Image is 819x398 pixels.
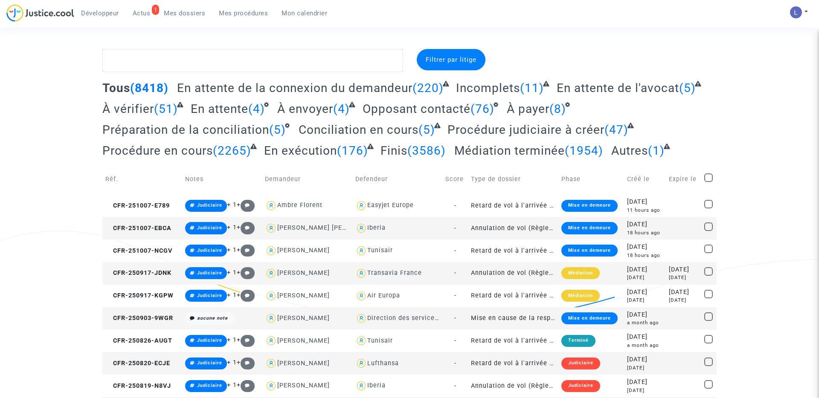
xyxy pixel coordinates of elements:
[355,222,368,234] img: icon-user.svg
[367,247,393,254] div: Tunisair
[454,314,456,322] span: -
[412,81,444,95] span: (220)
[277,292,330,299] div: [PERSON_NAME]
[355,357,368,369] img: icon-user.svg
[197,202,222,208] span: Judiciaire
[627,364,662,372] div: [DATE]
[627,288,662,297] div: [DATE]
[265,245,277,257] img: icon-user.svg
[237,269,255,276] span: +
[130,81,168,95] span: (8418)
[299,123,418,137] span: Conciliation en cours
[227,381,237,389] span: + 1
[227,336,237,343] span: + 1
[152,5,160,15] div: 1
[669,297,698,304] div: [DATE]
[105,337,172,344] span: CFR-250826-AUGT
[227,246,237,254] span: + 1
[277,337,330,344] div: [PERSON_NAME]
[561,380,600,392] div: Judiciaire
[454,202,456,209] span: -
[269,123,286,137] span: (5)
[367,269,422,277] div: Transavia France
[561,267,600,279] div: Médiation
[454,247,456,254] span: -
[265,222,277,234] img: icon-user.svg
[264,144,337,158] span: En exécution
[355,380,368,392] img: icon-user.svg
[333,102,350,116] span: (4)
[454,269,456,277] span: -
[237,201,255,208] span: +
[507,102,549,116] span: À payer
[454,292,456,299] span: -
[102,144,213,158] span: Procédure en cours
[102,123,269,137] span: Préparation de la conciliation
[105,225,171,232] span: CFR-251007-EBCA
[790,6,802,18] img: AATXAJzI13CaqkJmx-MOQUbNyDE09GJ9dorwRvFSQZdH=s96-c
[468,352,558,375] td: Retard de vol à l'arrivée (Règlement CE n°261/2004)
[227,224,237,231] span: + 1
[227,269,237,276] span: + 1
[227,359,237,366] span: + 1
[182,164,262,194] td: Notes
[265,312,277,325] img: icon-user.svg
[277,314,330,322] div: [PERSON_NAME]
[669,274,698,281] div: [DATE]
[418,123,435,137] span: (5)
[197,383,222,388] span: Judiciaire
[557,81,679,95] span: En attente de l'avocat
[679,81,696,95] span: (5)
[468,217,558,239] td: Annulation de vol (Règlement CE n°261/2004)
[611,144,648,158] span: Autres
[282,9,327,17] span: Mon calendrier
[561,358,600,369] div: Judiciaire
[627,197,662,207] div: [DATE]
[219,9,268,17] span: Mes procédures
[468,194,558,217] td: Retard de vol à l'arrivée (Règlement CE n°261/2004)
[561,312,618,324] div: Mise en demeure
[407,144,446,158] span: (3586)
[277,360,330,367] div: [PERSON_NAME]
[627,297,662,304] div: [DATE]
[627,274,662,281] div: [DATE]
[191,102,248,116] span: En attente
[627,265,662,274] div: [DATE]
[468,262,558,285] td: Annulation de vol (Règlement CE n°261/2004)
[337,144,368,158] span: (176)
[265,267,277,280] img: icon-user.svg
[454,360,456,367] span: -
[627,252,662,259] div: 18 hours ago
[468,307,558,330] td: Mise en cause de la responsabilité de l'Etat pour lenteur excessive de la Justice (sans requête)
[277,224,384,231] div: [PERSON_NAME] [PERSON_NAME]
[367,292,400,299] div: Air Europa
[277,102,333,116] span: À envoyer
[627,355,662,364] div: [DATE]
[355,335,368,347] img: icon-user.svg
[105,360,170,367] span: CFR-250820-ECJE
[468,375,558,397] td: Annulation de vol (Règlement CE n°261/2004)
[426,56,476,63] span: Filtrer par litige
[627,378,662,387] div: [DATE]
[133,9,151,17] span: Actus
[237,359,255,366] span: +
[561,200,618,212] div: Mise en demeure
[561,335,595,347] div: Terminé
[213,144,251,158] span: (2265)
[367,337,393,344] div: Tunisair
[102,81,130,95] span: Tous
[669,265,698,274] div: [DATE]
[197,225,222,231] span: Judiciaire
[456,81,520,95] span: Incomplets
[105,292,174,299] span: CFR-250917-KGPW
[627,319,662,326] div: a month ago
[277,382,330,389] div: [PERSON_NAME]
[74,7,126,20] a: Développeur
[265,380,277,392] img: icon-user.svg
[558,164,624,194] td: Phase
[367,224,386,231] div: Iberia
[102,102,154,116] span: À vérifier
[164,9,205,17] span: Mes dossiers
[447,123,604,137] span: Procédure judiciaire à créer
[197,337,222,343] span: Judiciaire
